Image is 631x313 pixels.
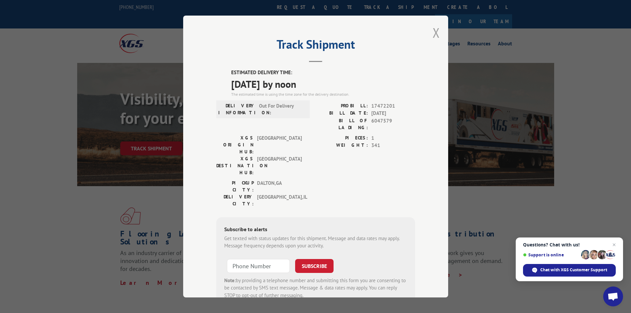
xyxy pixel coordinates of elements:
[257,155,302,176] span: [GEOGRAPHIC_DATA]
[523,252,579,257] span: Support is online
[216,40,415,52] h2: Track Shipment
[259,102,304,116] span: Out For Delivery
[371,110,415,117] span: [DATE]
[257,134,302,155] span: [GEOGRAPHIC_DATA]
[231,69,415,77] label: ESTIMATED DELIVERY TIME:
[316,134,368,142] label: PIECES:
[227,259,290,273] input: Phone Number
[371,134,415,142] span: 1
[316,142,368,149] label: WEIGHT:
[224,277,407,299] div: by providing a telephone number and submitting this form you are consenting to be contacted by SM...
[218,102,256,116] label: DELIVERY INFORMATION:
[216,180,254,193] label: PICKUP CITY:
[371,142,415,149] span: 341
[216,193,254,207] label: DELIVERY CITY:
[257,180,302,193] span: DALTON , GA
[610,241,618,249] span: Close chat
[316,102,368,110] label: PROBILL:
[257,193,302,207] span: [GEOGRAPHIC_DATA] , IL
[216,134,254,155] label: XGS ORIGIN HUB:
[231,91,415,97] div: The estimated time is using the time zone for the delivery destination.
[224,277,236,284] strong: Note:
[603,287,623,306] div: Open chat
[433,24,440,41] button: Close modal
[523,264,616,277] div: Chat with XGS Customer Support
[224,235,407,250] div: Get texted with status updates for this shipment. Message and data rates may apply. Message frequ...
[371,102,415,110] span: 17472201
[295,259,334,273] button: SUBSCRIBE
[316,117,368,131] label: BILL OF LADING:
[216,155,254,176] label: XGS DESTINATION HUB:
[231,77,415,91] span: [DATE] by noon
[224,225,407,235] div: Subscribe to alerts
[540,267,607,273] span: Chat with XGS Customer Support
[316,110,368,117] label: BILL DATE:
[371,117,415,131] span: 6047579
[523,242,616,247] span: Questions? Chat with us!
